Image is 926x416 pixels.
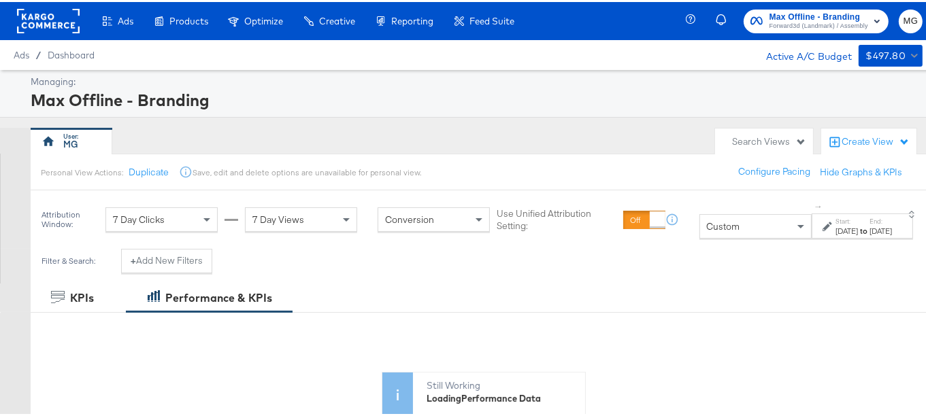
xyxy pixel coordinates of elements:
button: $497.80 [859,43,923,65]
span: Products [169,14,208,24]
div: Active A/C Budget [752,43,852,63]
div: Filter & Search: [41,254,96,264]
span: Ads [118,14,133,24]
span: Forward3d (Landmark) / Assembly [770,19,868,30]
button: Hide Graphs & KPIs [820,164,902,177]
div: KPIs [70,288,94,304]
div: Personal View Actions: [41,165,123,176]
div: Create View [842,133,910,147]
div: Performance & KPIs [165,288,272,304]
div: [DATE] [836,224,858,235]
span: 7 Day Clicks [113,211,165,224]
label: Use Unified Attribution Setting: [497,205,618,230]
span: / [29,48,48,58]
label: Start: [836,215,858,224]
button: MG [899,7,923,31]
button: Max Offline - BrandingForward3d (Landmark) / Assembly [744,7,889,31]
span: 7 Day Views [252,211,304,224]
button: Configure Pacing [729,158,820,182]
div: Attribution Window: [41,208,99,227]
strong: to [858,224,870,234]
span: Creative [319,14,355,24]
div: Search Views [732,133,806,146]
div: [DATE] [870,224,892,235]
span: Max Offline - Branding [770,8,868,22]
span: Optimize [244,14,283,24]
div: Managing: [31,73,919,86]
span: MG [904,12,917,27]
span: Feed Suite [469,14,514,24]
div: MG [64,136,79,149]
span: Custom [707,218,740,230]
span: Ads [14,48,29,58]
button: +Add New Filters [121,247,212,271]
div: $497.80 [865,46,906,63]
strong: + [131,252,136,265]
button: Duplicate [129,164,169,177]
span: ↑ [813,203,826,207]
a: Dashboard [48,48,95,58]
label: End: [870,215,892,224]
div: Max Offline - Branding [31,86,919,109]
span: Conversion [385,211,434,224]
span: Reporting [391,14,433,24]
div: Save, edit and delete options are unavailable for personal view. [193,165,422,176]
